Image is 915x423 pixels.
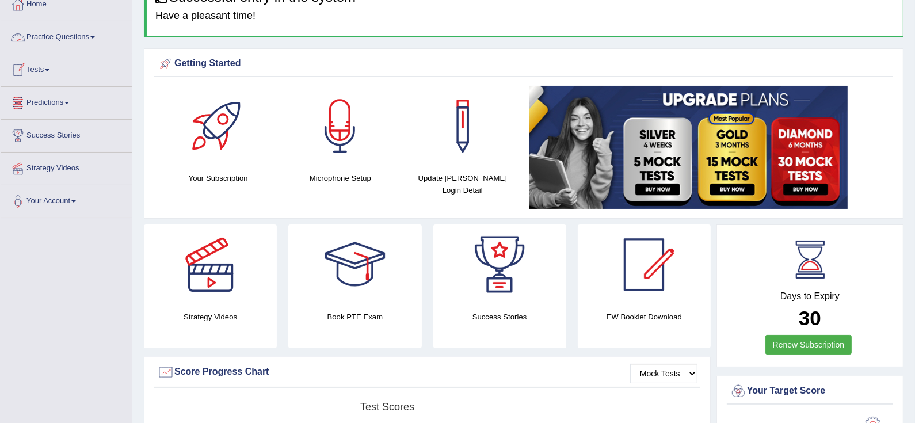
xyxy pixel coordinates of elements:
[1,21,132,50] a: Practice Questions
[360,401,414,413] tspan: Test scores
[163,172,273,184] h4: Your Subscription
[433,311,566,323] h4: Success Stories
[288,311,421,323] h4: Book PTE Exam
[155,10,894,22] h4: Have a pleasant time!
[285,172,395,184] h4: Microphone Setup
[730,291,890,302] h4: Days to Expiry
[799,307,821,329] b: 30
[1,54,132,83] a: Tests
[730,383,890,400] div: Your Target Score
[157,55,890,73] div: Getting Started
[1,153,132,181] a: Strategy Videos
[1,120,132,148] a: Success Stories
[529,86,848,209] img: small5.jpg
[1,185,132,214] a: Your Account
[407,172,518,196] h4: Update [PERSON_NAME] Login Detail
[157,364,697,381] div: Score Progress Chart
[578,311,711,323] h4: EW Booklet Download
[765,335,852,355] a: Renew Subscription
[1,87,132,116] a: Predictions
[144,311,277,323] h4: Strategy Videos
